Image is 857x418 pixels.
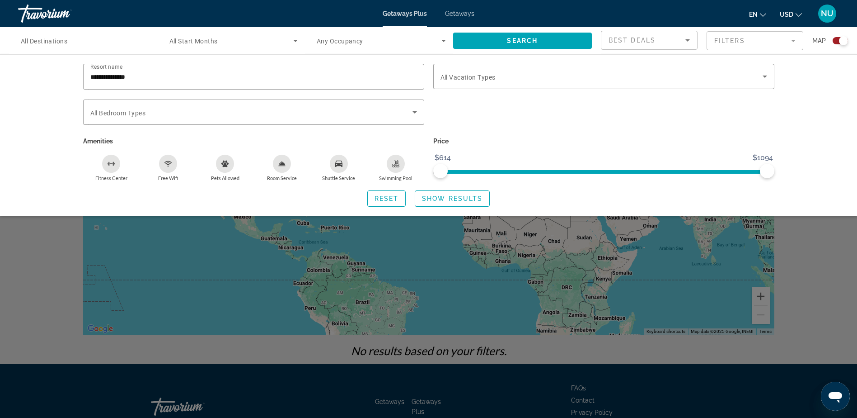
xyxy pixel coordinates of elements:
button: Search [453,33,592,49]
span: Swimming Pool [379,175,412,181]
iframe: Button to launch messaging window [821,382,850,411]
span: Room Service [267,175,297,181]
span: $614 [433,151,452,165]
span: Reset [375,195,399,202]
ngx-slider: ngx-slider [433,170,774,172]
span: ngx-slider [433,164,448,178]
span: Free Wifi [158,175,178,181]
span: en [749,11,758,18]
a: Travorium [18,2,108,25]
span: ngx-slider-max [760,164,774,178]
span: All Vacation Types [440,74,496,81]
button: Pets Allowed [197,154,253,181]
span: All Destinations [21,38,67,45]
p: Price [433,135,774,147]
button: Change language [749,8,766,21]
span: NU [821,9,834,18]
button: Room Service [253,154,310,181]
span: Any Occupancy [317,38,363,45]
span: Map [812,34,826,47]
span: All Bedroom Types [90,109,145,117]
button: Show Results [415,190,490,207]
button: User Menu [815,4,839,23]
a: Getaways [445,10,474,17]
span: Best Deals [609,37,656,44]
span: Fitness Center [95,175,127,181]
span: $1094 [751,151,774,165]
button: Fitness Center [83,154,140,181]
span: Show Results [422,195,482,202]
span: Pets Allowed [211,175,239,181]
span: All Start Months [169,38,218,45]
a: Getaways Plus [383,10,427,17]
button: Shuttle Service [310,154,367,181]
p: Amenities [83,135,424,147]
span: USD [780,11,793,18]
button: Swimming Pool [367,154,424,181]
button: Change currency [780,8,802,21]
span: Shuttle Service [322,175,355,181]
button: Free Wifi [140,154,197,181]
button: Reset [367,190,406,207]
span: Search [507,37,538,44]
mat-select: Sort by [609,35,690,46]
span: Resort name [90,64,122,70]
button: Filter [707,31,803,51]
